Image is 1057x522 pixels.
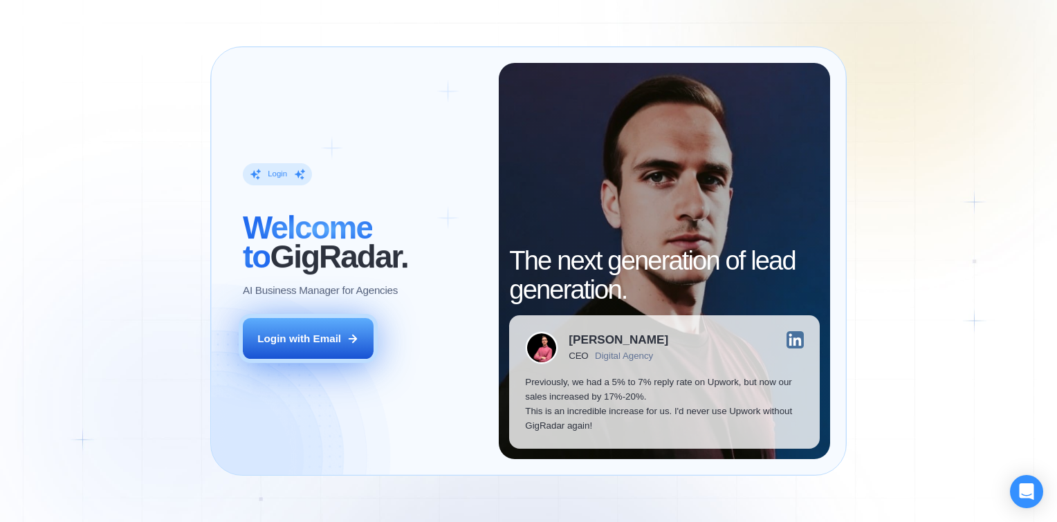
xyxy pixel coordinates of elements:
[243,283,398,297] p: AI Business Manager for Agencies
[243,318,374,359] button: Login with Email
[243,210,372,274] span: Welcome to
[268,169,287,179] div: Login
[1010,475,1043,508] div: Open Intercom Messenger
[257,331,341,346] div: Login with Email
[569,334,668,346] div: [PERSON_NAME]
[569,351,588,361] div: CEO
[243,214,483,272] h2: ‍ GigRadar.
[595,351,653,361] div: Digital Agency
[525,375,804,433] p: Previously, we had a 5% to 7% reply rate on Upwork, but now our sales increased by 17%-20%. This ...
[509,246,819,304] h2: The next generation of lead generation.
